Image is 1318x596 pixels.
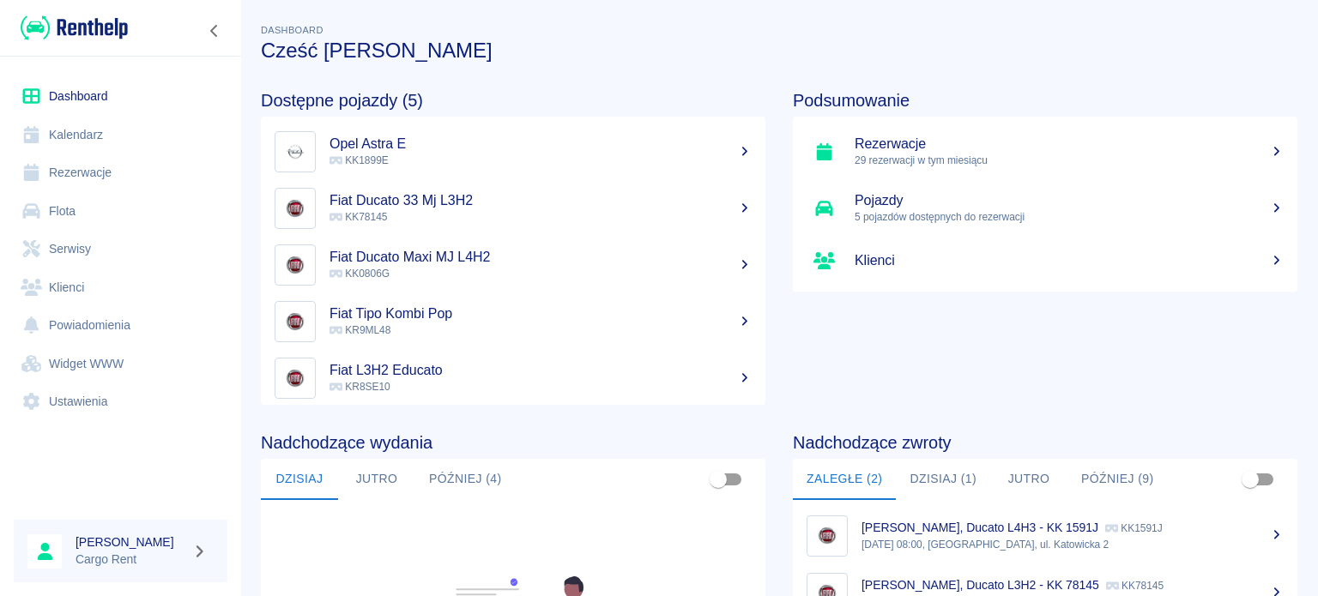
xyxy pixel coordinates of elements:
a: ImageOpel Astra E KK1899E [261,123,765,180]
img: Image [279,249,311,281]
a: ImageFiat L3H2 Educato KR8SE10 [261,350,765,406]
p: KK1591J [1105,522,1163,534]
span: KR8SE10 [329,381,390,393]
a: Dashboard [14,77,227,116]
span: KK78145 [329,211,387,223]
button: Zwiń nawigację [202,20,227,42]
a: Powiadomienia [14,306,227,345]
span: KR9ML48 [329,324,390,336]
a: Rezerwacje [14,154,227,192]
p: 5 pojazdów dostępnych do rezerwacji [855,209,1284,225]
img: Image [279,362,311,394]
a: Renthelp logo [14,14,128,42]
button: Jutro [338,459,415,500]
h5: Fiat Tipo Kombi Pop [329,305,752,322]
button: Później (4) [415,459,516,500]
a: Klienci [14,268,227,307]
p: KK78145 [1106,580,1164,592]
span: Dashboard [261,25,323,35]
button: Później (9) [1067,459,1168,500]
img: Image [811,520,843,552]
p: [PERSON_NAME], Ducato L3H2 - KK 78145 [862,578,1099,592]
h6: [PERSON_NAME] [76,533,185,551]
h4: Nadchodzące zwroty [793,432,1297,453]
h4: Nadchodzące wydania [261,432,765,453]
h5: Rezerwacje [855,135,1284,153]
span: KK1899E [329,154,389,166]
a: Kalendarz [14,116,227,154]
button: Jutro [990,459,1067,500]
p: 29 rezerwacji w tym miesiącu [855,153,1284,168]
a: Widget WWW [14,345,227,383]
h4: Podsumowanie [793,90,1297,111]
h5: Fiat L3H2 Educato [329,362,752,379]
h5: Klienci [855,252,1284,269]
p: Cargo Rent [76,551,185,569]
a: Flota [14,192,227,231]
button: Zaległe (2) [793,459,896,500]
span: Pokaż przypisane tylko do mnie [1234,463,1267,496]
img: Image [279,135,311,168]
a: ImageFiat Ducato 33 Mj L3H2 KK78145 [261,180,765,237]
h5: Fiat Ducato 33 Mj L3H2 [329,192,752,209]
h5: Opel Astra E [329,135,752,153]
h5: Pojazdy [855,192,1284,209]
a: Pojazdy5 pojazdów dostępnych do rezerwacji [793,180,1297,237]
a: Ustawienia [14,382,227,421]
a: ImageFiat Tipo Kombi Pop KR9ML48 [261,293,765,350]
img: Image [279,305,311,338]
h5: Fiat Ducato Maxi MJ L4H2 [329,249,752,266]
a: Image[PERSON_NAME], Ducato L4H3 - KK 1591J KK1591J[DATE] 08:00, [GEOGRAPHIC_DATA], ul. Katowicka 2 [793,507,1297,564]
img: Image [279,192,311,225]
a: Klienci [793,237,1297,285]
p: [PERSON_NAME], Ducato L4H3 - KK 1591J [862,521,1098,534]
img: Renthelp logo [21,14,128,42]
p: [DATE] 08:00, [GEOGRAPHIC_DATA], ul. Katowicka 2 [862,537,1284,552]
h3: Cześć [PERSON_NAME] [261,39,1297,63]
a: Rezerwacje29 rezerwacji w tym miesiącu [793,123,1297,180]
span: Pokaż przypisane tylko do mnie [702,463,735,496]
button: Dzisiaj (1) [896,459,990,500]
button: Dzisiaj [261,459,338,500]
a: ImageFiat Ducato Maxi MJ L4H2 KK0806G [261,237,765,293]
a: Serwisy [14,230,227,268]
h4: Dostępne pojazdy (5) [261,90,765,111]
span: KK0806G [329,268,390,280]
